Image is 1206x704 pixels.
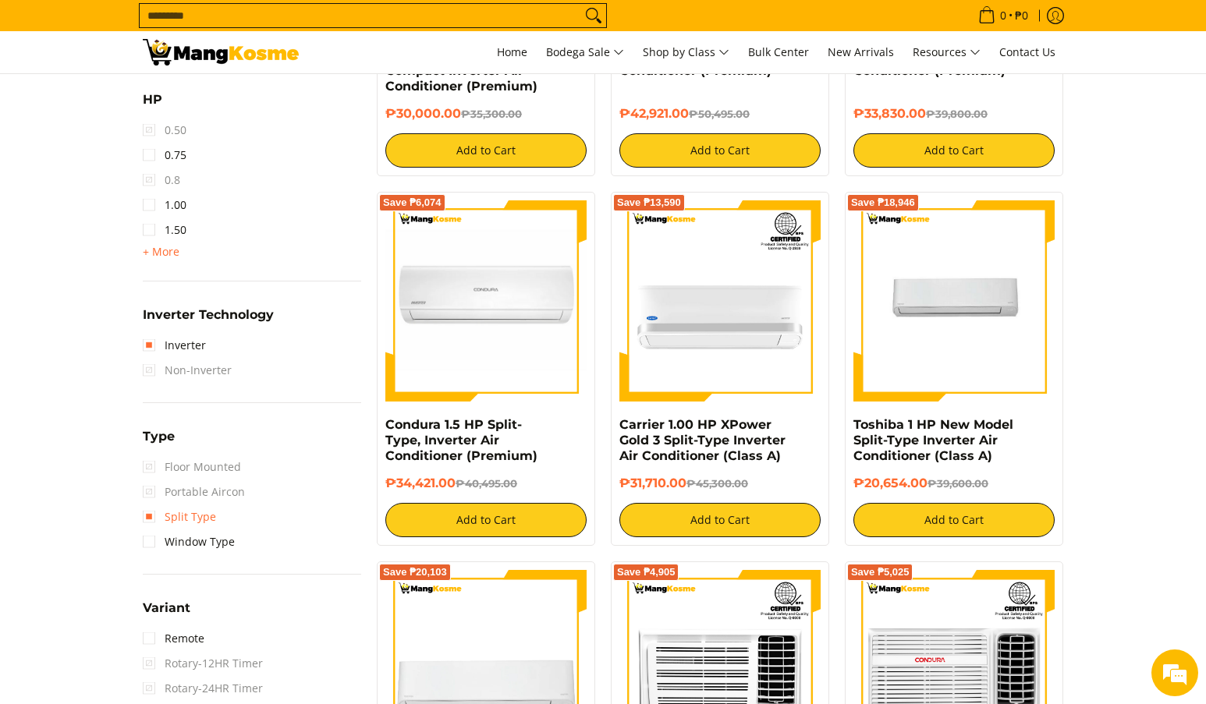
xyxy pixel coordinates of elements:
a: Condura 2.0 HP Split-Type, Inverter Air Conditioner (Premium) [619,32,771,78]
a: Bulk Center [740,31,817,73]
a: Shop by Class [635,31,737,73]
del: ₱35,300.00 [461,108,522,120]
span: Resources [913,43,981,62]
span: Save ₱13,590 [617,198,681,207]
span: Type [143,430,175,443]
a: Condura 1.5 HP Split-Type, Inverter Air Conditioner (Premium) [385,417,537,463]
summary: Open [143,94,162,118]
span: Save ₱20,103 [383,568,447,577]
span: New Arrivals [828,44,894,59]
h6: ₱33,830.00 [853,106,1055,122]
summary: Open [143,242,179,261]
span: Variant [143,602,190,614]
div: Chat with us now [81,87,262,108]
span: Rotary-24HR Timer [143,676,263,701]
span: 0 [998,10,1009,21]
a: New Arrivals [820,31,902,73]
summary: Open [143,602,190,626]
span: + More [143,246,179,258]
del: ₱50,495.00 [689,108,750,120]
span: 0.50 [143,118,186,143]
del: ₱40,495.00 [456,477,517,490]
span: HP [143,94,162,106]
h6: ₱30,000.00 [385,106,587,122]
button: Add to Cart [619,133,821,168]
button: Add to Cart [385,133,587,168]
textarea: Type your message and hit 'Enter' [8,426,297,480]
a: Carrier 1.00 HP XPower Gold 3 Split-Type Inverter Air Conditioner (Class A) [619,417,786,463]
del: ₱39,600.00 [928,477,988,490]
h6: ₱20,654.00 [853,476,1055,491]
div: Minimize live chat window [256,8,293,45]
a: Split Type [143,504,216,529]
span: We're online! [90,196,215,354]
a: Toshiba 1 HP New Model Split-Type Inverter Air Conditioner (Class A) [853,417,1013,463]
span: Bodega Sale [546,43,624,62]
span: Shop by Class [643,43,729,62]
span: Portable Aircon [143,479,245,504]
span: Rotary-12HR Timer [143,651,263,676]
button: Add to Cart [619,503,821,537]
h6: ₱34,421.00 [385,476,587,491]
span: Contact Us [999,44,1055,59]
span: Home [497,44,527,59]
span: Save ₱5,025 [851,568,910,577]
img: condura-split-type-inverter-air-conditioner-class-b-full-view-mang-kosme [385,200,587,402]
button: Search [581,4,606,27]
img: Toshiba 1 HP New Model Split-Type Inverter Air Conditioner (Class A) [853,200,1055,402]
a: Contact Us [991,31,1063,73]
span: Save ₱4,905 [617,568,676,577]
span: Save ₱18,946 [851,198,915,207]
a: 0.75 [143,143,186,168]
h6: ₱42,921.00 [619,106,821,122]
span: Floor Mounted [143,455,241,479]
span: Inverter Technology [143,309,274,321]
span: 0.8 [143,168,180,193]
del: ₱39,800.00 [926,108,988,120]
h6: ₱31,710.00 [619,476,821,491]
a: Remote [143,626,204,651]
a: 1.50 [143,218,186,242]
a: Resources [905,31,988,73]
a: 1.00 [143,193,186,218]
span: Non-Inverter [143,358,232,383]
span: Bulk Center [748,44,809,59]
button: Add to Cart [853,503,1055,537]
img: Carrier 1.00 HP XPower Gold 3 Split-Type Inverter Air Conditioner (Class A) [619,200,821,402]
del: ₱45,300.00 [686,477,748,490]
span: Save ₱6,074 [383,198,442,207]
button: Add to Cart [385,503,587,537]
a: Carrier 1.00 HP Aura Split-Type Inverter Air Conditioner (Premium) [853,32,1006,78]
a: Bodega Sale [538,31,632,73]
a: Home [489,31,535,73]
summary: Open [143,309,274,333]
nav: Main Menu [314,31,1063,73]
a: Window Type [143,529,235,554]
a: Inverter [143,333,206,358]
summary: Open [143,430,175,455]
img: Bodega Sale Aircon l Mang Kosme: Home Appliances Warehouse Sale [143,39,299,65]
button: Add to Cart [853,133,1055,168]
a: Carrier 1.00 HP Remote Window-Type Compact Inverter Air Conditioner (Premium) [385,32,537,94]
span: ₱0 [1013,10,1030,21]
span: • [974,7,1033,24]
